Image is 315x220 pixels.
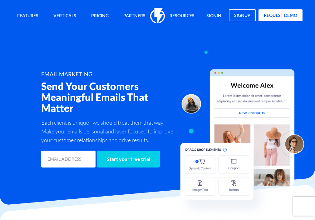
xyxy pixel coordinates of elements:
a: signin [202,9,226,23]
h2: Send Your Customers Meaningful Emails That Matter [41,81,177,114]
a: Resources [165,9,199,23]
a: Partners [119,9,150,23]
a: Verticals [49,9,81,23]
input: EMAIL ADDRESS [41,151,96,167]
a: signup [229,9,256,21]
a: Features [12,9,43,23]
a: Pricing [86,9,113,23]
a: request demo [258,9,303,21]
h1: Email Marketing [41,71,177,77]
p: Each client is unique - we should treat them that way. Make your emails personal and laser focuse... [41,118,177,144]
input: Start your free trial [97,151,160,167]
